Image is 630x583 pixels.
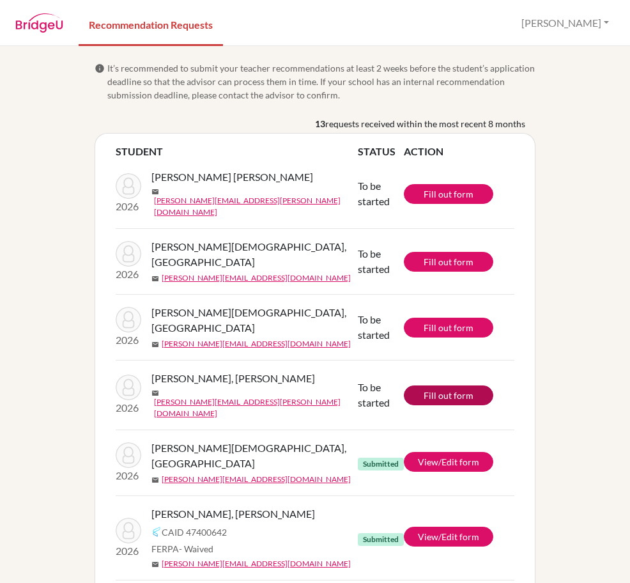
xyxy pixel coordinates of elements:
[151,169,313,185] span: [PERSON_NAME] [PERSON_NAME]
[404,184,493,204] a: Fill out form
[358,144,404,159] th: STATUS
[404,318,493,338] a: Fill out form
[358,247,390,275] span: To be started
[404,385,493,405] a: Fill out form
[116,144,358,159] th: STUDENT
[151,275,159,283] span: mail
[116,468,141,483] p: 2026
[404,452,493,472] a: View/Edit form
[325,117,525,130] span: requests received within the most recent 8 months
[162,272,351,284] a: [PERSON_NAME][EMAIL_ADDRESS][DOMAIN_NAME]
[404,527,493,547] a: View/Edit form
[151,305,367,336] span: [PERSON_NAME][DEMOGRAPHIC_DATA], [GEOGRAPHIC_DATA]
[404,252,493,272] a: Fill out form
[151,506,315,522] span: [PERSON_NAME], [PERSON_NAME]
[162,338,351,350] a: [PERSON_NAME][EMAIL_ADDRESS][DOMAIN_NAME]
[116,307,141,332] img: Yepez Cristiani, Sofia
[151,188,159,196] span: mail
[404,144,514,159] th: ACTION
[151,440,367,471] span: [PERSON_NAME][DEMOGRAPHIC_DATA], [GEOGRAPHIC_DATA]
[358,313,390,341] span: To be started
[154,396,367,419] a: [PERSON_NAME][EMAIL_ADDRESS][PERSON_NAME][DOMAIN_NAME]
[358,458,404,470] span: Submitted
[315,117,325,130] b: 13
[15,13,63,33] img: BridgeU logo
[116,267,141,282] p: 2026
[358,381,390,408] span: To be started
[154,195,367,218] a: [PERSON_NAME][EMAIL_ADDRESS][PERSON_NAME][DOMAIN_NAME]
[516,11,615,35] button: [PERSON_NAME]
[151,239,367,270] span: [PERSON_NAME][DEMOGRAPHIC_DATA], [GEOGRAPHIC_DATA]
[151,371,315,386] span: [PERSON_NAME], [PERSON_NAME]
[151,542,213,556] span: FERPA
[162,525,227,539] span: CAID 47400642
[107,61,535,102] span: It’s recommended to submit your teacher recommendations at least 2 weeks before the student’s app...
[116,173,141,199] img: García Aguiluz, Oscar
[151,561,159,568] span: mail
[116,332,141,348] p: 2026
[151,527,162,537] img: Common App logo
[179,543,213,554] span: - Waived
[151,341,159,348] span: mail
[162,474,351,485] a: [PERSON_NAME][EMAIL_ADDRESS][DOMAIN_NAME]
[358,533,404,546] span: Submitted
[116,375,141,400] img: González Lozano, Fiorella Alessandra
[116,199,141,214] p: 2026
[95,63,105,74] span: info
[358,180,390,207] span: To be started
[162,558,351,570] a: [PERSON_NAME][EMAIL_ADDRESS][DOMAIN_NAME]
[116,400,141,416] p: 2026
[116,241,141,267] img: Yepez Cristiani, Sofia
[151,389,159,397] span: mail
[79,2,223,46] a: Recommendation Requests
[116,442,141,468] img: Yepez Cristiani, Sofia
[116,543,141,559] p: 2026
[116,518,141,543] img: Alvarado Ocampo, Kamila
[151,476,159,484] span: mail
